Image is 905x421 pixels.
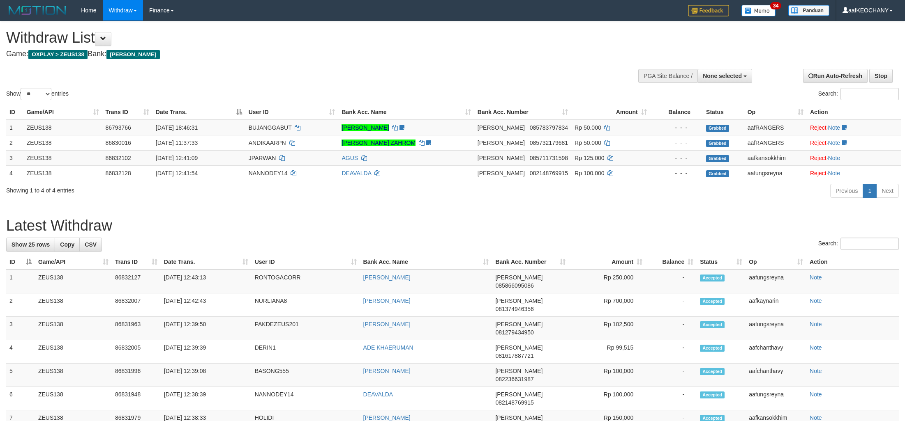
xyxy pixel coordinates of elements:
td: 1 [6,120,23,135]
td: - [646,317,697,340]
a: Reject [810,155,827,161]
span: [PERSON_NAME] [495,414,543,421]
td: aafchanthavy [746,364,806,387]
a: [PERSON_NAME] [363,321,411,327]
th: Action [807,105,901,120]
img: panduan.png [788,5,829,16]
a: [PERSON_NAME] [363,297,411,304]
a: [PERSON_NAME] [363,414,411,421]
span: BUJANGGABUT [249,124,292,131]
label: Search: [818,238,899,250]
td: 4 [6,165,23,181]
a: Show 25 rows [6,238,55,252]
h4: Game: Bank: [6,50,595,58]
a: Reject [810,170,827,176]
span: Accepted [700,275,725,281]
a: [PERSON_NAME] [363,368,411,374]
span: None selected [703,73,742,79]
td: aafkaynarin [746,293,806,317]
td: DERIN1 [252,340,360,364]
span: Copy 082148769915 to clipboard [495,399,533,406]
span: Copy 085732179681 to clipboard [530,140,568,146]
span: NANNODEY14 [249,170,288,176]
span: Rp 100.000 [575,170,604,176]
span: [DATE] 11:37:33 [156,140,198,146]
th: Game/API: activate to sort column ascending [35,254,112,270]
th: ID [6,105,23,120]
td: [DATE] 12:39:39 [161,340,252,364]
th: Bank Acc. Number: activate to sort column ascending [474,105,571,120]
input: Search: [840,88,899,100]
td: ZEUS138 [35,387,112,410]
td: ZEUS138 [23,120,102,135]
th: Game/API: activate to sort column ascending [23,105,102,120]
span: Accepted [700,345,725,352]
span: [DATE] 18:46:31 [156,124,198,131]
span: Show 25 rows [12,241,50,248]
td: Rp 250,000 [569,270,646,293]
td: aafungsreyna [746,387,806,410]
td: 86832127 [112,270,161,293]
span: [PERSON_NAME] [495,274,543,281]
span: ANDIKAARPN [249,140,286,146]
label: Search: [818,88,899,100]
td: aafungsreyna [746,270,806,293]
td: · [807,135,901,150]
span: OXPLAY > ZEUS138 [28,50,88,59]
span: 86832128 [106,170,131,176]
span: Copy 081374946356 to clipboard [495,306,533,312]
span: Grabbed [706,125,729,132]
td: [DATE] 12:43:13 [161,270,252,293]
td: - [646,270,697,293]
th: Op: activate to sort column ascending [744,105,807,120]
a: [PERSON_NAME] [363,274,411,281]
span: Grabbed [706,140,729,147]
td: - [646,293,697,317]
td: - [646,364,697,387]
img: MOTION_logo.png [6,4,69,16]
div: - - - [653,154,700,162]
span: [DATE] 12:41:54 [156,170,198,176]
a: Reject [810,140,827,146]
span: [PERSON_NAME] [495,344,543,351]
td: · [807,165,901,181]
a: DEAVALDA [342,170,371,176]
span: CSV [85,241,97,248]
span: Rp 50.000 [575,140,601,146]
div: PGA Site Balance / [638,69,697,83]
th: Bank Acc. Number: activate to sort column ascending [492,254,569,270]
span: Accepted [700,321,725,328]
th: Balance: activate to sort column ascending [646,254,697,270]
span: Copy [60,241,74,248]
th: Status: activate to sort column ascending [697,254,746,270]
span: Accepted [700,368,725,375]
span: Grabbed [706,155,729,162]
a: Note [828,140,840,146]
span: Grabbed [706,170,729,177]
th: User ID: activate to sort column ascending [245,105,339,120]
span: [PERSON_NAME] [478,155,525,161]
span: Copy 085711731598 to clipboard [530,155,568,161]
td: [DATE] 12:38:39 [161,387,252,410]
a: Note [810,391,822,398]
th: Amount: activate to sort column ascending [569,254,646,270]
td: 3 [6,150,23,165]
td: [DATE] 12:42:43 [161,293,252,317]
td: 2 [6,135,23,150]
span: [PERSON_NAME] [495,368,543,374]
th: Bank Acc. Name: activate to sort column ascending [338,105,474,120]
th: Trans ID: activate to sort column ascending [102,105,152,120]
td: ZEUS138 [23,150,102,165]
div: - - - [653,124,700,132]
span: 86830016 [106,140,131,146]
span: [PERSON_NAME] [495,321,543,327]
a: Note [810,321,822,327]
span: [DATE] 12:41:09 [156,155,198,161]
span: Rp 125.000 [575,155,604,161]
td: ZEUS138 [23,135,102,150]
h1: Latest Withdraw [6,217,899,234]
th: Op: activate to sort column ascending [746,254,806,270]
td: Rp 102,500 [569,317,646,340]
span: 34 [770,2,781,9]
td: RONTOGACORR [252,270,360,293]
